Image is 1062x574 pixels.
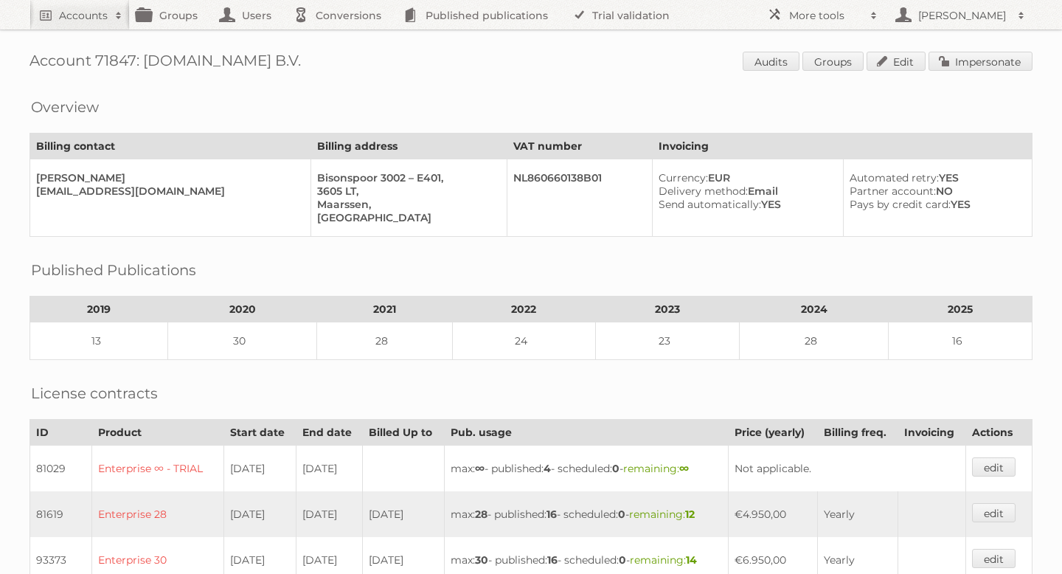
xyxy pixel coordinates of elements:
[739,297,888,322] th: 2024
[686,553,697,567] strong: 14
[363,420,445,446] th: Billed Up to
[30,491,92,537] td: 81619
[596,297,740,322] th: 2023
[802,52,864,71] a: Groups
[623,462,689,475] span: remaining:
[729,446,965,492] td: Not applicable.
[224,446,296,492] td: [DATE]
[30,446,92,492] td: 81029
[30,297,168,322] th: 2019
[317,184,495,198] div: 3605 LT,
[91,420,223,446] th: Product
[850,171,939,184] span: Automated retry:
[914,8,1010,23] h2: [PERSON_NAME]
[685,508,695,521] strong: 12
[507,134,652,159] th: VAT number
[475,553,488,567] strong: 30
[729,420,817,446] th: Price (yearly)
[817,491,898,537] td: Yearly
[850,198,951,211] span: Pays by credit card:
[867,52,926,71] a: Edit
[659,171,708,184] span: Currency:
[224,420,296,446] th: Start date
[30,322,168,360] td: 13
[30,134,311,159] th: Billing contact
[296,491,362,537] td: [DATE]
[659,198,761,211] span: Send automatically:
[898,420,965,446] th: Invoicing
[475,508,487,521] strong: 28
[317,198,495,211] div: Maarssen,
[452,297,596,322] th: 2022
[596,322,740,360] td: 23
[965,420,1032,446] th: Actions
[29,52,1032,74] h1: Account 71847: [DOMAIN_NAME] B.V.
[659,198,831,211] div: YES
[789,8,863,23] h2: More tools
[546,508,557,521] strong: 16
[544,462,551,475] strong: 4
[850,171,1020,184] div: YES
[444,446,729,492] td: max: - published: - scheduled: -
[612,462,619,475] strong: 0
[36,184,299,198] div: [EMAIL_ADDRESS][DOMAIN_NAME]
[679,462,689,475] strong: ∞
[317,322,452,360] td: 28
[929,52,1032,71] a: Impersonate
[168,322,317,360] td: 30
[444,420,729,446] th: Pub. usage
[889,297,1032,322] th: 2025
[311,134,507,159] th: Billing address
[30,420,92,446] th: ID
[31,259,196,281] h2: Published Publications
[743,52,799,71] a: Audits
[224,491,296,537] td: [DATE]
[296,420,362,446] th: End date
[475,462,485,475] strong: ∞
[296,446,362,492] td: [DATE]
[850,198,1020,211] div: YES
[363,491,445,537] td: [DATE]
[507,159,652,237] td: NL860660138B01
[444,491,729,537] td: max: - published: - scheduled: -
[630,553,697,567] span: remaining:
[652,134,1032,159] th: Invoicing
[850,184,936,198] span: Partner account:
[659,184,831,198] div: Email
[317,171,495,184] div: Bisonspoor 3002 – E401,
[36,171,299,184] div: [PERSON_NAME]
[972,457,1016,477] a: edit
[889,322,1032,360] td: 16
[972,503,1016,522] a: edit
[91,491,223,537] td: Enterprise 28
[618,508,625,521] strong: 0
[739,322,888,360] td: 28
[452,322,596,360] td: 24
[619,553,626,567] strong: 0
[59,8,108,23] h2: Accounts
[91,446,223,492] td: Enterprise ∞ - TRIAL
[629,508,695,521] span: remaining:
[817,420,898,446] th: Billing freq.
[729,491,817,537] td: €4.950,00
[850,184,1020,198] div: NO
[659,184,748,198] span: Delivery method:
[317,211,495,224] div: [GEOGRAPHIC_DATA]
[168,297,317,322] th: 2020
[972,549,1016,568] a: edit
[31,96,99,118] h2: Overview
[31,382,158,404] h2: License contracts
[547,553,558,567] strong: 16
[317,297,452,322] th: 2021
[659,171,831,184] div: EUR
